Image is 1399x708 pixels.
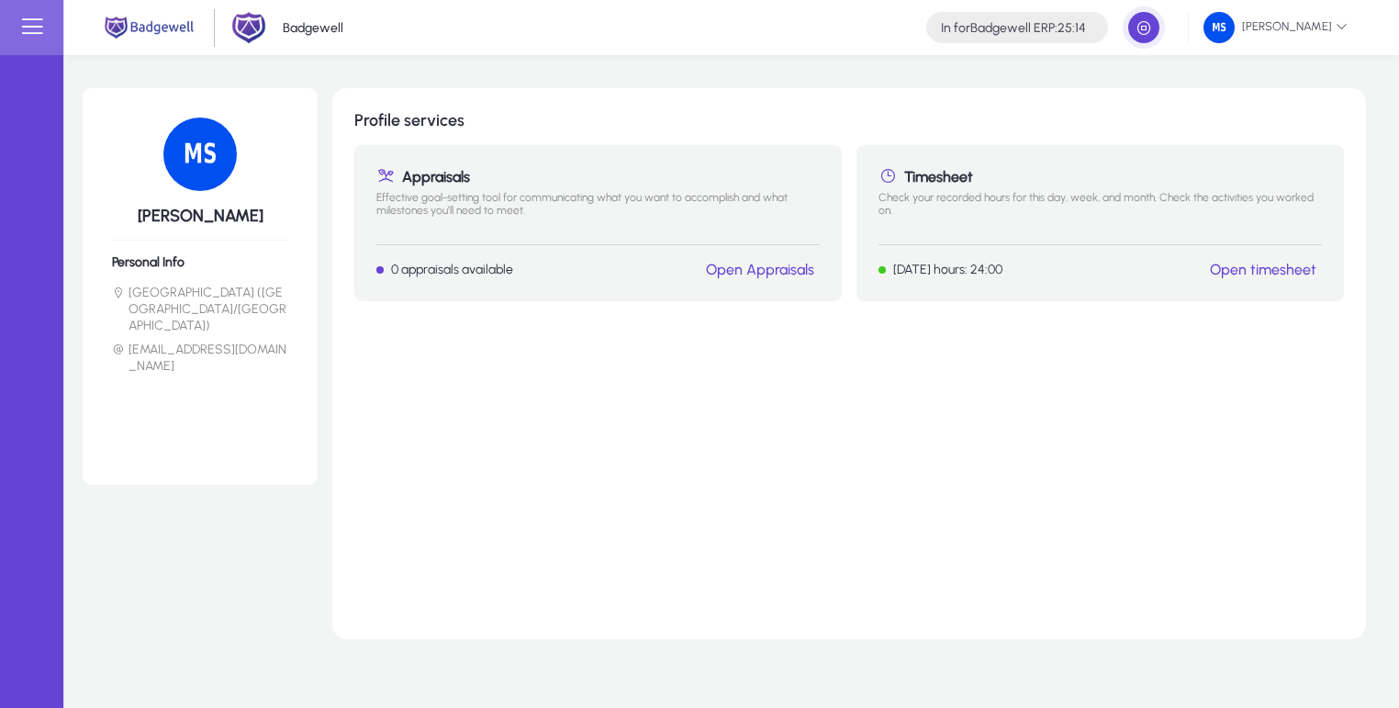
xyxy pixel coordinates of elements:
[1203,12,1348,43] span: [PERSON_NAME]
[1055,20,1058,36] span: :
[376,191,820,230] p: Effective goal-setting tool for communicating what you want to accomplish and what milestones you...
[231,10,266,45] img: 2.png
[376,167,820,185] h1: Appraisals
[893,262,1002,277] p: [DATE] hours: 24:00
[112,342,288,375] li: [EMAIL_ADDRESS][DOMAIN_NAME]
[354,110,1344,130] h1: Profile services
[101,15,197,40] img: main.png
[706,261,814,278] a: Open Appraisals
[112,206,288,226] h5: [PERSON_NAME]
[1189,11,1362,44] button: [PERSON_NAME]
[1210,261,1316,278] a: Open timesheet
[941,20,1086,36] h4: Badgewell ERP
[1058,20,1086,36] span: 25:14
[112,254,288,270] h6: Personal Info
[1204,260,1322,279] button: Open timesheet
[879,191,1322,230] p: Check your recorded hours for this day, week, and month. Check the activities you worked on.
[879,167,1322,185] h1: Timesheet
[112,285,288,334] li: [GEOGRAPHIC_DATA] ([GEOGRAPHIC_DATA]/[GEOGRAPHIC_DATA])
[941,20,970,36] span: In for
[163,118,237,191] img: 134.png
[1203,12,1235,43] img: 134.png
[391,262,513,277] p: 0 appraisals available
[700,260,820,279] button: Open Appraisals
[283,20,343,36] p: Badgewell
